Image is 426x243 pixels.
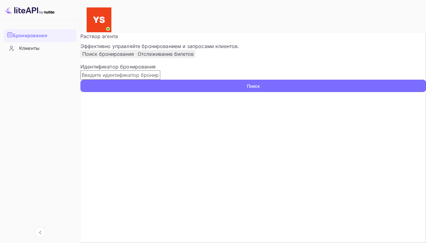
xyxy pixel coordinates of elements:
[87,7,111,32] img: Служба Поддержки Яндекса
[4,29,76,42] a: Бронирования
[19,45,39,52] ya-tr-span: Клиенты
[80,80,426,92] button: Поиск
[82,51,134,57] ya-tr-span: Поиск бронирования
[247,83,260,89] ya-tr-span: Поиск
[4,29,76,42] div: Бронирования
[5,5,54,15] img: Логотип LiteAPI
[80,64,156,70] ya-tr-span: Идентификатор бронирования
[80,70,160,80] input: Введите идентификатор бронирования (например, 63782194)
[138,51,194,57] ya-tr-span: Отслеживание билетов
[4,42,76,54] a: Клиенты
[80,43,239,49] ya-tr-span: Эффективно управляйте бронированием и запросами клиентов.
[35,227,46,238] button: Свернуть навигацию
[80,33,118,39] ya-tr-span: Раствор агента
[13,32,47,39] ya-tr-span: Бронирования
